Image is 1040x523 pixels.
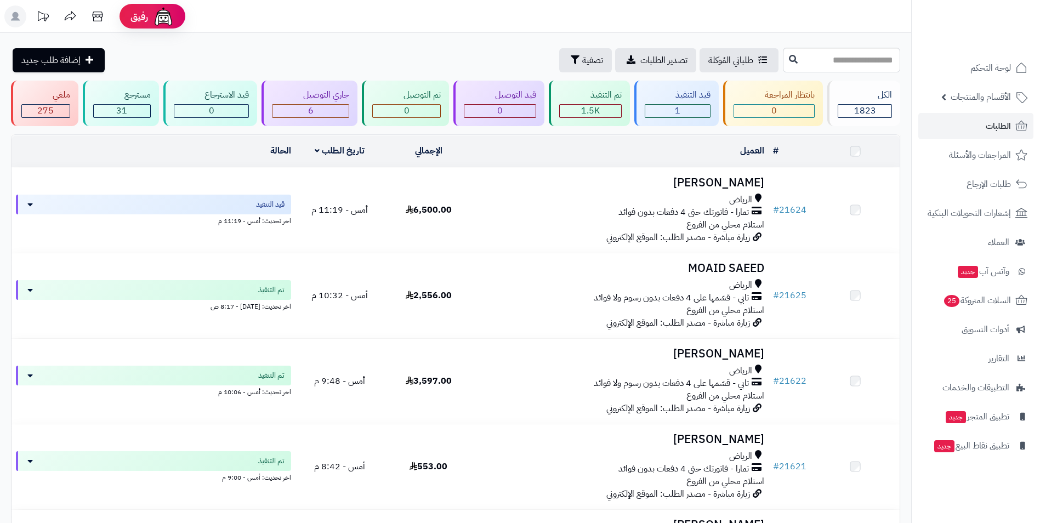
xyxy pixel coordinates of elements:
a: طلباتي المُوكلة [700,48,778,72]
span: زيارة مباشرة - مصدر الطلب: الموقع الإلكتروني [606,487,750,501]
a: جاري التوصيل 6 [259,81,360,126]
span: تم التنفيذ [258,456,285,467]
div: اخر تحديث: [DATE] - 8:17 ص [16,300,291,311]
span: تم التنفيذ [258,370,285,381]
a: التقارير [918,345,1033,372]
span: 0 [771,104,777,117]
span: تطبيق نقاط البيع [933,438,1009,453]
div: قيد التنفيذ [645,89,711,101]
a: قيد التوصيل 0 [451,81,547,126]
button: تصفية [559,48,612,72]
h3: [PERSON_NAME] [478,348,764,360]
div: الكل [838,89,892,101]
div: تم التوصيل [372,89,441,101]
h3: MOAID SAEED [478,262,764,275]
span: 0 [497,104,503,117]
a: قيد الاسترجاع 0 [161,81,260,126]
div: بانتظار المراجعة [734,89,815,101]
a: بانتظار المراجعة 0 [721,81,825,126]
div: مسترجع [93,89,151,101]
div: ملغي [21,89,70,101]
span: استلام محلي من الفروع [686,475,764,488]
span: الرياض [729,279,752,292]
a: وآتس آبجديد [918,258,1033,285]
span: تصدير الطلبات [640,54,687,67]
a: إشعارات التحويلات البنكية [918,200,1033,226]
span: تطبيق المتجر [945,409,1009,424]
span: # [773,203,779,217]
span: أمس - 10:32 م [311,289,368,302]
span: زيارة مباشرة - مصدر الطلب: الموقع الإلكتروني [606,316,750,329]
a: تاريخ الطلب [315,144,365,157]
span: الطلبات [986,118,1011,134]
span: وآتس آب [957,264,1009,279]
span: أمس - 9:48 م [314,374,365,388]
span: أمس - 8:42 م [314,460,365,473]
a: أدوات التسويق [918,316,1033,343]
h3: [PERSON_NAME] [478,177,764,189]
span: 1 [675,104,680,117]
span: 0 [209,104,214,117]
img: ai-face.png [152,5,174,27]
a: تم التوصيل 0 [360,81,451,126]
span: 31 [116,104,127,117]
span: # [773,460,779,473]
span: التقارير [988,351,1009,366]
span: أمس - 11:19 م [311,203,368,217]
div: 1510 [560,105,621,117]
span: 1.5K [581,104,600,117]
a: قيد التنفيذ 1 [632,81,721,126]
div: 0 [734,105,814,117]
span: استلام محلي من الفروع [686,218,764,231]
span: 6 [308,104,314,117]
span: الرياض [729,450,752,463]
div: قيد الاسترجاع [174,89,249,101]
span: الرياض [729,365,752,377]
div: قيد التوصيل [464,89,536,101]
span: تمارا - فاتورتك حتى 4 دفعات بدون فوائد [618,206,749,219]
a: العميل [740,144,764,157]
div: جاري التوصيل [272,89,349,101]
a: #21622 [773,374,806,388]
a: #21621 [773,460,806,473]
a: تطبيق المتجرجديد [918,403,1033,430]
a: مسترجع 31 [81,81,161,126]
span: العملاء [988,235,1009,250]
span: قيد التنفيذ [256,199,285,210]
div: اخر تحديث: أمس - 11:19 م [16,214,291,226]
span: رفيق [130,10,148,23]
span: التطبيقات والخدمات [942,380,1009,395]
span: 25 [944,295,959,307]
span: تم التنفيذ [258,285,285,295]
a: تحديثات المنصة [29,5,56,30]
a: الإجمالي [415,144,442,157]
a: الكل1823 [825,81,902,126]
a: المراجعات والأسئلة [918,142,1033,168]
span: 553.00 [410,460,447,473]
div: 6 [272,105,349,117]
span: إضافة طلب جديد [21,54,81,67]
span: أدوات التسويق [962,322,1009,337]
div: 0 [464,105,536,117]
span: استلام محلي من الفروع [686,389,764,402]
span: طلبات الإرجاع [967,177,1011,192]
a: طلبات الإرجاع [918,171,1033,197]
a: لوحة التحكم [918,55,1033,81]
span: 1823 [854,104,876,117]
span: الرياض [729,194,752,206]
a: السلات المتروكة25 [918,287,1033,314]
span: تابي - قسّمها على 4 دفعات بدون رسوم ولا فوائد [594,377,749,390]
a: التطبيقات والخدمات [918,374,1033,401]
span: إشعارات التحويلات البنكية [928,206,1011,221]
div: اخر تحديث: أمس - 10:06 م [16,385,291,397]
span: # [773,289,779,302]
span: تصفية [582,54,603,67]
span: 3,597.00 [406,374,452,388]
span: # [773,374,779,388]
span: لوحة التحكم [970,60,1011,76]
a: إضافة طلب جديد [13,48,105,72]
div: 1 [645,105,711,117]
span: جديد [946,411,966,423]
span: استلام محلي من الفروع [686,304,764,317]
span: تابي - قسّمها على 4 دفعات بدون رسوم ولا فوائد [594,292,749,304]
